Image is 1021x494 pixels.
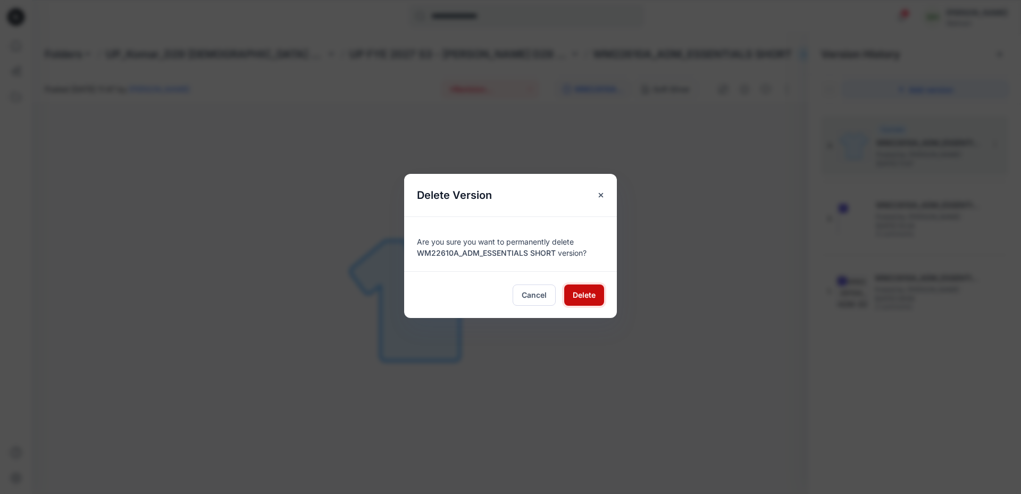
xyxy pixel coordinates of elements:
[404,174,505,216] h5: Delete Version
[564,284,604,306] button: Delete
[522,289,547,300] span: Cancel
[417,248,556,257] span: WM22610A_ADM_ESSENTIALS SHORT
[591,186,610,205] button: Close
[513,284,556,306] button: Cancel
[573,289,596,300] span: Delete
[417,230,604,258] div: Are you sure you want to permanently delete version?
